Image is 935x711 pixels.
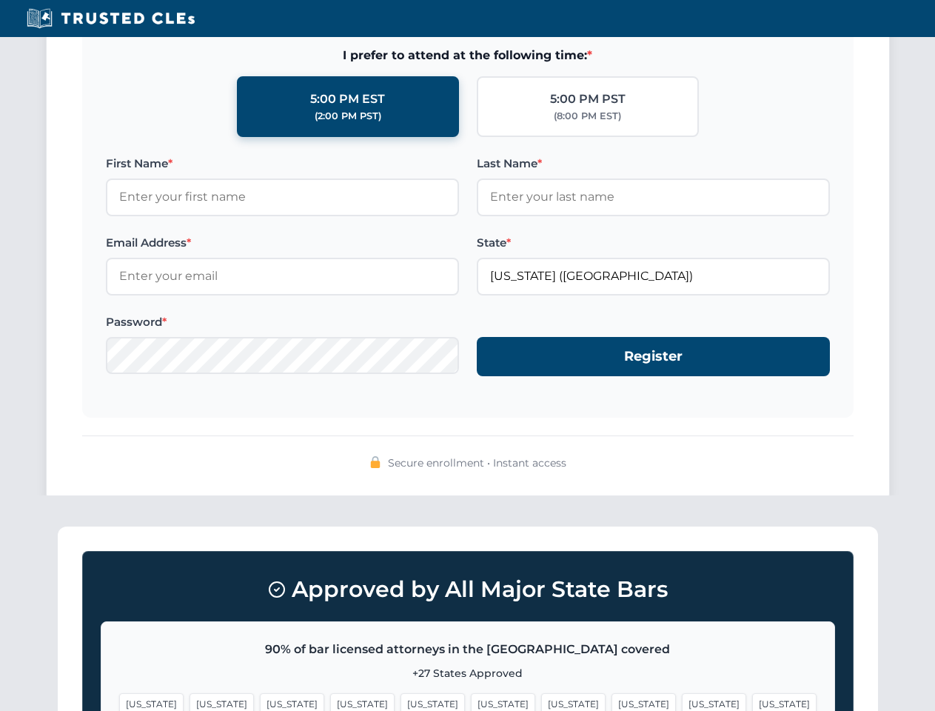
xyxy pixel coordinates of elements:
[106,258,459,295] input: Enter your email
[106,313,459,331] label: Password
[477,155,830,173] label: Last Name
[315,109,381,124] div: (2:00 PM PST)
[101,570,835,610] h3: Approved by All Major State Bars
[106,155,459,173] label: First Name
[477,178,830,216] input: Enter your last name
[477,258,830,295] input: Florida (FL)
[119,640,817,659] p: 90% of bar licensed attorneys in the [GEOGRAPHIC_DATA] covered
[477,234,830,252] label: State
[119,665,817,681] p: +27 States Approved
[554,109,621,124] div: (8:00 PM EST)
[106,46,830,65] span: I prefer to attend at the following time:
[388,455,566,471] span: Secure enrollment • Instant access
[22,7,199,30] img: Trusted CLEs
[310,90,385,109] div: 5:00 PM EST
[106,234,459,252] label: Email Address
[550,90,626,109] div: 5:00 PM PST
[369,456,381,468] img: 🔒
[106,178,459,216] input: Enter your first name
[477,337,830,376] button: Register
